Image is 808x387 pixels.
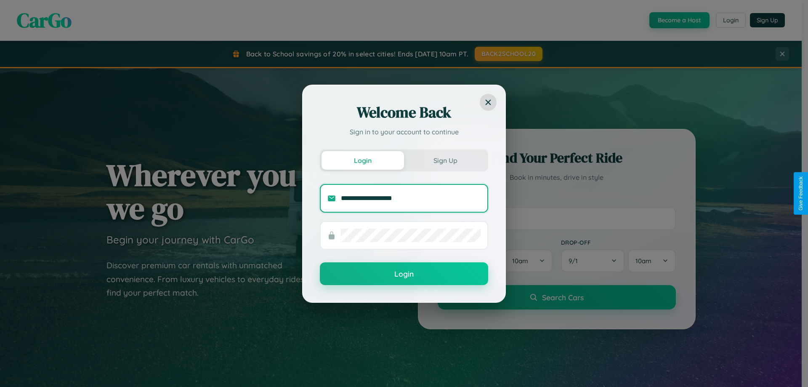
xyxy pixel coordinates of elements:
[320,262,488,285] button: Login
[320,102,488,123] h2: Welcome Back
[320,127,488,137] p: Sign in to your account to continue
[798,176,804,211] div: Give Feedback
[322,151,404,170] button: Login
[404,151,486,170] button: Sign Up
